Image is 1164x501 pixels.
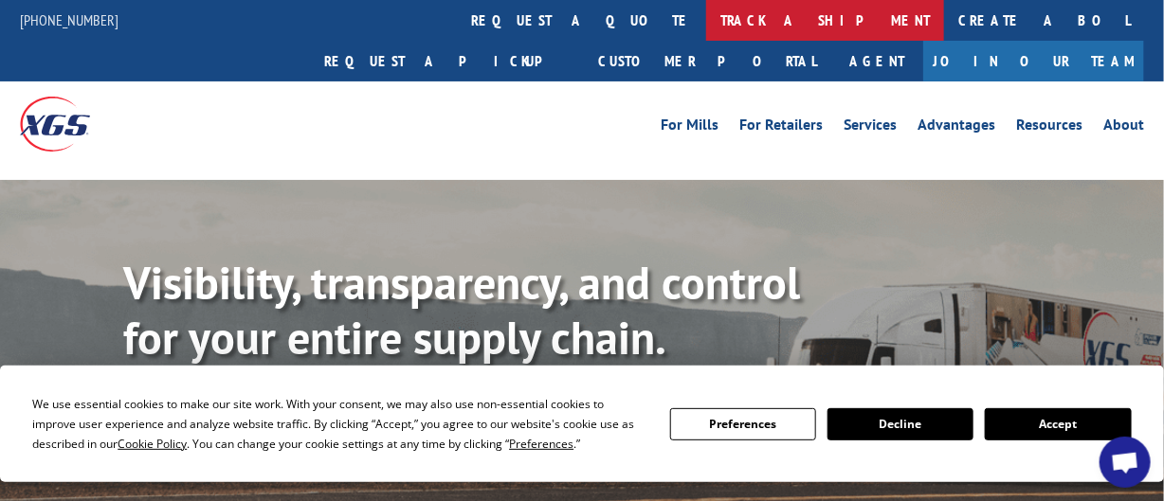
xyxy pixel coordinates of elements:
a: Join Our Team [923,41,1144,81]
a: About [1103,117,1144,138]
a: Resources [1016,117,1082,138]
div: We use essential cookies to make our site work. With your consent, we may also use non-essential ... [32,394,646,454]
span: Cookie Policy [118,436,187,452]
button: Accept [985,408,1131,440]
a: For Retailers [739,117,823,138]
span: Preferences [509,436,573,452]
a: Open chat [1100,437,1151,488]
a: Advantages [918,117,995,138]
a: [PHONE_NUMBER] [20,10,118,29]
a: Agent [830,41,923,81]
a: Request a pickup [310,41,584,81]
a: Services [844,117,897,138]
button: Preferences [670,408,816,440]
button: Decline [828,408,973,440]
b: Visibility, transparency, and control for your entire supply chain. [123,253,800,367]
a: Customer Portal [584,41,830,81]
a: For Mills [661,117,718,138]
